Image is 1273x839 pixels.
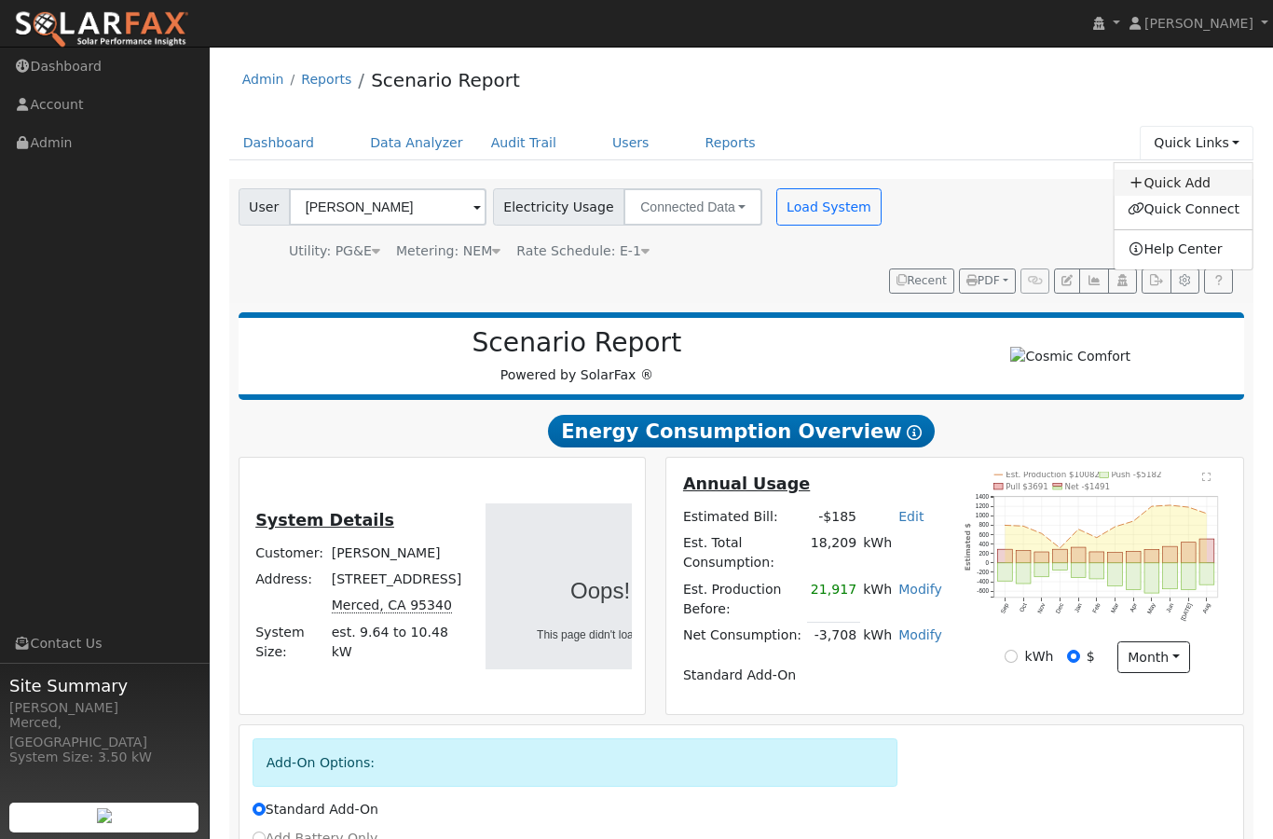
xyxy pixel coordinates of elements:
[1170,503,1172,506] circle: onclick=""
[1053,563,1068,571] rect: onclick=""
[1041,532,1044,535] circle: onclick=""
[239,188,290,226] span: User
[679,504,807,530] td: Estimated Bill:
[1074,601,1084,613] text: Jan
[1000,601,1011,614] text: Sep
[1202,601,1213,614] text: Aug
[691,126,770,160] a: Reports
[1115,237,1252,263] a: Help Center
[1090,552,1105,563] rect: onclick=""
[1060,546,1062,549] circle: onclick=""
[493,188,624,226] span: Electricity Usage
[1110,601,1120,613] text: Mar
[978,569,990,575] text: -200
[976,512,990,518] text: 1000
[978,587,990,594] text: -600
[1115,170,1252,196] a: Quick Add
[966,274,1000,287] span: PDF
[1170,268,1199,295] button: Settings
[537,626,904,643] div: This page didn't load Google Maps correctly. See the JavaScript console for technical details.
[9,673,199,698] span: Site Summary
[679,622,807,649] td: Net Consumption:
[1019,601,1029,612] text: Oct
[679,662,945,688] td: Standard Add-On
[253,738,898,786] div: Add-On Options:
[371,69,520,91] a: Scenario Report
[289,188,486,226] input: Select a User
[1054,268,1080,295] button: Edit User
[1145,563,1160,593] rect: onclick=""
[1164,546,1179,563] rect: onclick=""
[289,241,380,261] div: Utility: PG&E
[1079,268,1108,295] button: Multi-Series Graph
[807,504,859,530] td: -$185
[1180,601,1195,622] text: [DATE]
[1200,539,1215,563] rect: onclick=""
[959,268,1016,295] button: PDF
[979,540,990,546] text: 400
[1078,528,1081,530] circle: onclick=""
[1067,650,1080,663] input: $
[516,243,650,258] span: Alias: HE1N
[898,509,924,524] a: Edit
[14,10,189,49] img: SolarFax
[979,530,990,537] text: 600
[1006,482,1049,491] text: Pull $3691
[1151,504,1154,507] circle: onclick=""
[807,576,859,622] td: 21,917
[1087,647,1095,667] label: $
[907,425,922,440] i: Show Help
[1127,551,1142,562] rect: onclick=""
[807,622,859,649] td: -3,708
[1017,563,1032,584] rect: onclick=""
[1065,482,1111,491] text: Net -$1491
[979,521,990,528] text: 800
[1055,601,1065,613] text: Dec
[683,475,810,493] u: Annual Usage
[257,327,897,359] h2: Scenario Report
[396,241,500,261] div: Metering: NEM
[1112,470,1162,479] text: Push -$5182
[255,511,394,530] u: System Details
[1145,549,1160,563] rect: onclick=""
[978,578,990,585] text: -400
[1108,552,1123,562] rect: onclick=""
[9,713,199,752] div: Merced, [GEOGRAPHIC_DATA]
[1164,563,1179,589] rect: onclick=""
[477,126,570,160] a: Audit Trail
[1072,547,1087,563] rect: onclick=""
[1207,512,1210,515] circle: onclick=""
[679,576,807,622] td: Est. Production Before:
[301,72,351,87] a: Reports
[998,563,1013,581] rect: onclick=""
[1072,563,1087,578] rect: onclick=""
[97,808,112,823] img: retrieve
[679,530,807,576] td: Est. Total Consumption:
[537,574,904,608] div: Oops! Something went wrong.
[1090,563,1105,579] rect: onclick=""
[253,567,329,593] td: Address:
[1146,601,1158,615] text: May
[1144,16,1253,31] span: [PERSON_NAME]
[1010,347,1130,366] img: Cosmic Comfort
[623,188,762,226] button: Connected Data
[1200,563,1215,585] rect: onclick=""
[1022,525,1025,528] circle: onclick=""
[242,72,284,87] a: Admin
[1182,563,1197,590] rect: onclick=""
[1005,524,1007,527] circle: onclick=""
[860,622,896,649] td: kWh
[1166,601,1176,613] text: Jun
[998,549,1013,563] rect: onclick=""
[1005,650,1018,663] input: kWh
[328,619,465,665] td: System Size
[1117,641,1191,673] button: month
[807,530,859,576] td: 18,209
[1129,601,1139,612] text: Apr
[979,549,990,556] text: 200
[1188,505,1191,508] circle: onclick=""
[898,582,942,597] a: Modify
[1025,647,1054,667] label: kWh
[986,559,990,566] text: 0
[253,619,329,665] td: System Size:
